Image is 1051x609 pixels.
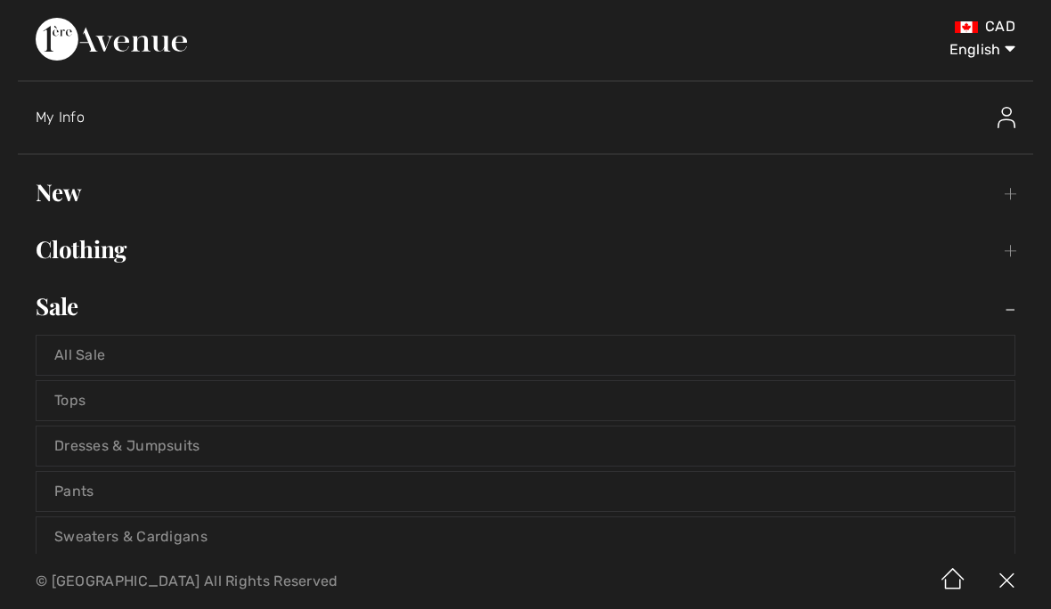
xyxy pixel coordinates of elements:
a: All Sale [37,336,1014,375]
a: Sale [18,287,1033,326]
img: 1ère Avenue [36,18,187,61]
a: New [18,173,1033,212]
a: Sweaters & Cardigans [37,517,1014,556]
span: My Info [36,109,85,126]
p: © [GEOGRAPHIC_DATA] All Rights Reserved [36,575,617,588]
a: Pants [37,472,1014,511]
img: Home [926,554,980,609]
img: X [980,554,1033,609]
a: Tops [37,381,1014,420]
a: Clothing [18,230,1033,269]
img: My Info [998,107,1015,128]
div: CAD [618,18,1015,36]
a: Dresses & Jumpsuits [37,426,1014,466]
